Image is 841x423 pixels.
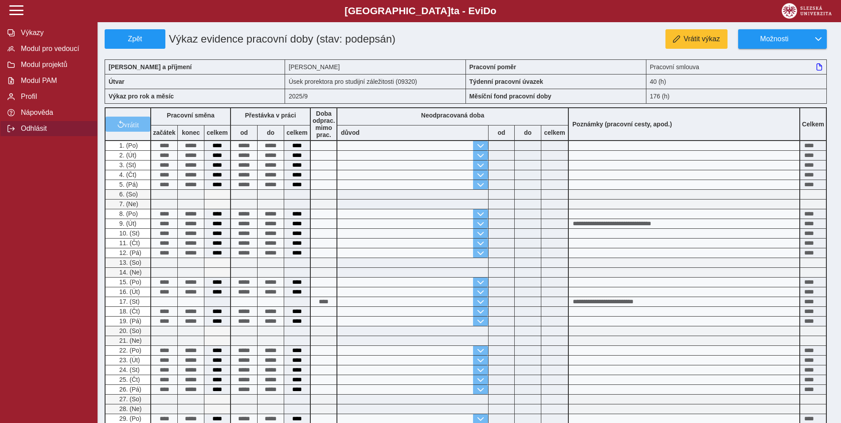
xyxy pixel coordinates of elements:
[178,129,204,136] b: konec
[258,129,284,136] b: do
[109,63,192,70] b: [PERSON_NAME] a příjmení
[117,366,140,373] span: 24. (St)
[105,29,165,49] button: Zpět
[18,61,90,69] span: Modul projektů
[469,63,516,70] b: Pracovní poměr
[117,386,141,393] span: 26. (Pá)
[109,35,161,43] span: Zpět
[117,181,138,188] span: 5. (Pá)
[117,396,141,403] span: 27. (So)
[469,78,544,85] b: Týdenní pracovní úvazek
[285,89,465,104] div: 2025/9
[569,121,676,128] b: Poznámky (pracovní cesty, apod.)
[109,78,125,85] b: Útvar
[106,117,150,132] button: vrátit
[341,129,360,136] b: důvod
[483,5,490,16] span: D
[117,161,136,168] span: 3. (St)
[117,308,140,315] span: 18. (Čt)
[490,5,497,16] span: o
[117,220,137,227] span: 9. (Út)
[117,259,141,266] span: 13. (So)
[117,356,140,364] span: 23. (Út)
[231,129,257,136] b: od
[117,200,138,208] span: 7. (Ne)
[117,269,142,276] span: 14. (Ne)
[489,129,514,136] b: od
[117,171,137,178] span: 4. (Čt)
[117,337,142,344] span: 21. (Ne)
[18,45,90,53] span: Modul pro vedoucí
[117,239,140,247] span: 11. (Čt)
[18,93,90,101] span: Profil
[117,191,138,198] span: 6. (So)
[117,298,140,305] span: 17. (St)
[245,112,296,119] b: Přestávka v práci
[450,5,454,16] span: t
[151,129,177,136] b: začátek
[124,121,139,128] span: vrátit
[117,327,141,334] span: 20. (So)
[18,77,90,85] span: Modul PAM
[117,210,138,217] span: 8. (Po)
[646,74,827,89] div: 40 (h)
[738,29,810,49] button: Možnosti
[802,121,824,128] b: Celkem
[646,89,827,104] div: 176 (h)
[18,125,90,133] span: Odhlásit
[117,317,141,325] span: 19. (Pá)
[541,129,568,136] b: celkem
[117,278,141,286] span: 15. (Po)
[313,110,335,138] b: Doba odprac. mimo prac.
[117,152,137,159] span: 2. (Út)
[204,129,230,136] b: celkem
[646,59,827,74] div: Pracovní smlouva
[782,3,832,19] img: logo_web_su.png
[284,129,310,136] b: celkem
[684,35,720,43] span: Vrátit výkaz
[117,347,141,354] span: 22. (Po)
[167,112,214,119] b: Pracovní směna
[117,376,140,383] span: 25. (Čt)
[27,5,814,17] b: [GEOGRAPHIC_DATA] a - Evi
[109,93,174,100] b: Výkaz pro rok a měsíc
[18,109,90,117] span: Nápověda
[285,59,465,74] div: [PERSON_NAME]
[165,29,408,49] h1: Výkaz evidence pracovní doby (stav: podepsán)
[117,405,142,412] span: 28. (Ne)
[469,93,552,100] b: Měsíční fond pracovní doby
[746,35,803,43] span: Možnosti
[665,29,728,49] button: Vrátit výkaz
[117,288,140,295] span: 16. (Út)
[117,230,140,237] span: 10. (St)
[117,415,141,422] span: 29. (Po)
[285,74,465,89] div: Úsek prorektora pro studijní záležitosti (09320)
[421,112,484,119] b: Neodpracovaná doba
[18,29,90,37] span: Výkazy
[117,249,141,256] span: 12. (Pá)
[117,142,138,149] span: 1. (Po)
[515,129,541,136] b: do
